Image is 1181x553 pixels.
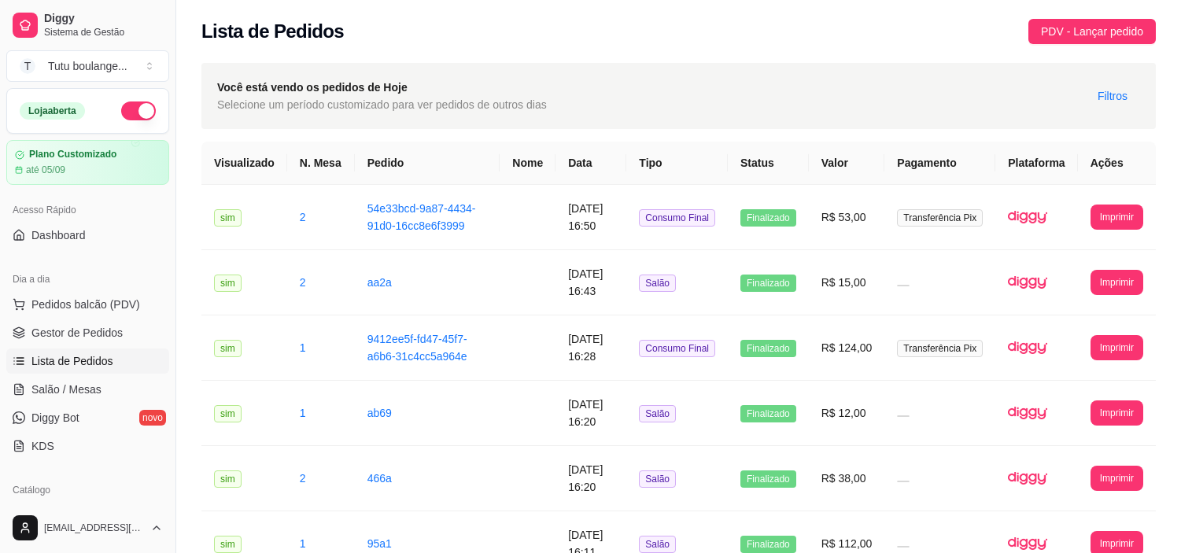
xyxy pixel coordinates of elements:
[6,405,169,430] a: Diggy Botnovo
[639,275,676,292] span: Salão
[300,211,306,223] a: 2
[809,250,885,315] td: R$ 15,00
[300,341,306,354] a: 1
[6,50,169,82] button: Select a team
[1008,263,1047,302] img: diggy
[287,142,355,185] th: N. Mesa
[740,470,796,488] span: Finalizado
[48,58,127,74] div: Tutu boulange ...
[555,381,626,446] td: [DATE] 16:20
[728,142,809,185] th: Status
[355,142,500,185] th: Pedido
[555,250,626,315] td: [DATE] 16:43
[201,142,287,185] th: Visualizado
[26,164,65,176] article: até 05/09
[1028,19,1156,44] button: PDV - Lançar pedido
[20,58,35,74] span: T
[639,405,676,422] span: Salão
[214,275,242,292] span: sim
[1008,328,1047,367] img: diggy
[214,340,242,357] span: sim
[740,340,796,357] span: Finalizado
[6,197,169,223] div: Acesso Rápido
[1091,270,1143,295] button: Imprimir
[1091,400,1143,426] button: Imprimir
[740,209,796,227] span: Finalizado
[555,315,626,381] td: [DATE] 16:28
[740,275,796,292] span: Finalizado
[31,382,101,397] span: Salão / Mesas
[6,267,169,292] div: Dia a dia
[809,315,885,381] td: R$ 124,00
[897,340,983,357] span: Transferência Pix
[6,320,169,345] a: Gestor de Pedidos
[809,446,885,511] td: R$ 38,00
[555,446,626,511] td: [DATE] 16:20
[6,6,169,44] a: DiggySistema de Gestão
[884,142,995,185] th: Pagamento
[214,470,242,488] span: sim
[555,185,626,250] td: [DATE] 16:50
[31,297,140,312] span: Pedidos balcão (PDV)
[1008,197,1047,237] img: diggy
[1091,205,1143,230] button: Imprimir
[1041,23,1143,40] span: PDV - Lançar pedido
[1078,142,1156,185] th: Ações
[897,209,983,227] span: Transferência Pix
[31,410,79,426] span: Diggy Bot
[214,405,242,422] span: sim
[31,325,123,341] span: Gestor de Pedidos
[809,142,885,185] th: Valor
[6,140,169,185] a: Plano Customizadoaté 05/09
[367,333,467,363] a: 9412ee5f-fd47-45f7-a6b6-31c4cc5a964e
[121,101,156,120] button: Alterar Status
[214,209,242,227] span: sim
[20,102,85,120] div: Loja aberta
[29,149,116,160] article: Plano Customizado
[6,223,169,248] a: Dashboard
[995,142,1077,185] th: Plataforma
[367,472,392,485] a: 466a
[6,477,169,503] div: Catálogo
[6,509,169,547] button: [EMAIL_ADDRESS][DOMAIN_NAME]
[639,340,715,357] span: Consumo Final
[31,227,86,243] span: Dashboard
[6,377,169,402] a: Salão / Mesas
[367,276,392,289] a: aa2a
[201,19,344,44] h2: Lista de Pedidos
[639,536,676,553] span: Salão
[300,537,306,550] a: 1
[300,407,306,419] a: 1
[626,142,728,185] th: Tipo
[1008,393,1047,433] img: diggy
[300,472,306,485] a: 2
[300,276,306,289] a: 2
[1098,87,1127,105] span: Filtros
[6,348,169,374] a: Lista de Pedidos
[740,405,796,422] span: Finalizado
[809,185,885,250] td: R$ 53,00
[740,536,796,553] span: Finalizado
[217,96,547,113] span: Selecione um período customizado para ver pedidos de outros dias
[367,407,392,419] a: ab69
[500,142,555,185] th: Nome
[31,438,54,454] span: KDS
[6,292,169,317] button: Pedidos balcão (PDV)
[1008,459,1047,498] img: diggy
[809,381,885,446] td: R$ 12,00
[367,537,392,550] a: 95a1
[367,202,476,232] a: 54e33bcd-9a87-4434-91d0-16cc8e6f3999
[639,470,676,488] span: Salão
[217,81,408,94] strong: Você está vendo os pedidos de Hoje
[44,26,163,39] span: Sistema de Gestão
[31,353,113,369] span: Lista de Pedidos
[1085,83,1140,109] button: Filtros
[6,433,169,459] a: KDS
[214,536,242,553] span: sim
[639,209,715,227] span: Consumo Final
[1091,335,1143,360] button: Imprimir
[44,12,163,26] span: Diggy
[1091,466,1143,491] button: Imprimir
[555,142,626,185] th: Data
[44,522,144,534] span: [EMAIL_ADDRESS][DOMAIN_NAME]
